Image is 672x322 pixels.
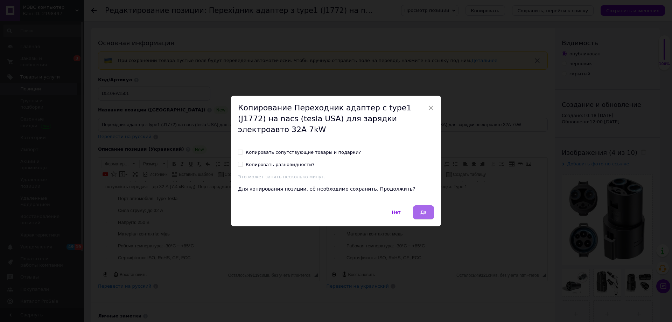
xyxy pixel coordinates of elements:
[231,96,441,142] div: Копирование Переходник адаптер с type1 (J1772) на nacs (tesla USA) для зарядки электроавто 32A 7kW
[7,49,214,57] p: · Матеріал контактів: мідь
[246,149,361,156] div: Копировать сопутствующие товары и подарки?
[7,37,214,45] p: · Напруга: 250 В
[7,14,214,21] p: · Порт автомобіля: Type Tesla
[420,210,427,215] span: Да
[7,14,214,21] p: · Порт автомобиля: Type Tesla
[238,174,325,179] span: Это может занять несколько минут.
[7,26,214,33] p: · Сила тока: до 32 A
[7,38,214,45] p: · Напруга: 250 В
[428,102,434,114] span: ×
[7,73,214,81] p: · Сертифікати: ISO, RoHS, CE, FCC
[385,205,408,219] button: Нет
[7,73,214,81] p: · Сертификаты: ISO, RoHS, CE, FCC
[7,61,214,69] p: · Робоча температура: -30°C ~ +85°C
[7,49,214,57] p: · Материал контактов: медь
[7,61,214,69] p: · Рабочая температура: -30°C ~ +85°C
[7,26,214,33] p: · Сила струму: до 32 A
[392,210,401,215] span: Нет
[413,205,434,219] button: Да
[238,186,434,193] div: Для копирования позиции, её необходимо сохранить. Продолжить?
[246,162,315,168] div: Копировать разновидности?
